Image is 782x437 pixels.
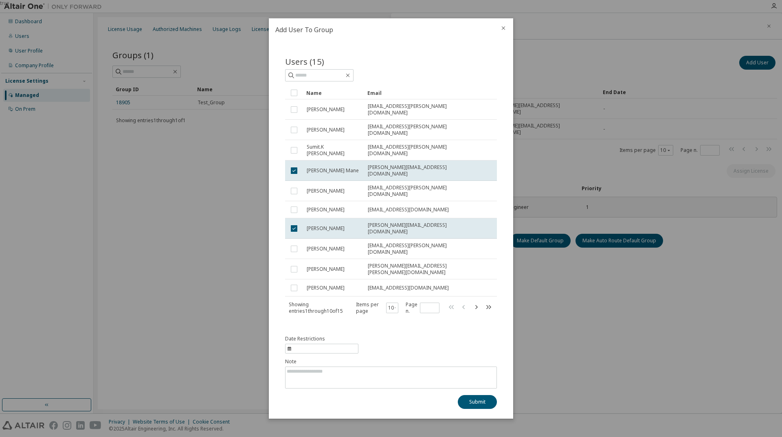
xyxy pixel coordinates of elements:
[368,222,483,235] span: [PERSON_NAME][EMAIL_ADDRESS][DOMAIN_NAME]
[269,18,494,41] h2: Add User To Group
[368,242,483,255] span: [EMAIL_ADDRESS][PERSON_NAME][DOMAIN_NAME]
[285,336,325,342] span: Date Restrictions
[356,301,398,314] span: Items per page
[289,301,343,314] span: Showing entries 1 through 10 of 15
[368,263,483,276] span: [PERSON_NAME][EMAIL_ADDRESS][PERSON_NAME][DOMAIN_NAME]
[307,127,345,133] span: [PERSON_NAME]
[500,25,507,31] button: close
[285,358,497,365] label: Note
[307,144,360,157] span: Sumit.K [PERSON_NAME]
[458,395,497,409] button: Submit
[285,56,324,67] span: Users (15)
[406,301,439,314] span: Page n.
[307,285,345,291] span: [PERSON_NAME]
[307,266,345,272] span: [PERSON_NAME]
[307,167,359,174] span: [PERSON_NAME] Mane
[307,106,345,113] span: [PERSON_NAME]
[368,285,449,291] span: [EMAIL_ADDRESS][DOMAIN_NAME]
[388,305,397,311] button: 10
[307,206,345,213] span: [PERSON_NAME]
[306,86,361,99] div: Name
[368,184,483,198] span: [EMAIL_ADDRESS][PERSON_NAME][DOMAIN_NAME]
[368,123,483,136] span: [EMAIL_ADDRESS][PERSON_NAME][DOMAIN_NAME]
[285,336,358,354] button: information
[368,144,483,157] span: [EMAIL_ADDRESS][PERSON_NAME][DOMAIN_NAME]
[307,246,345,252] span: [PERSON_NAME]
[368,206,449,213] span: [EMAIL_ADDRESS][DOMAIN_NAME]
[307,225,345,232] span: [PERSON_NAME]
[368,103,483,116] span: [EMAIL_ADDRESS][PERSON_NAME][DOMAIN_NAME]
[368,164,483,177] span: [PERSON_NAME][EMAIL_ADDRESS][DOMAIN_NAME]
[367,86,483,99] div: Email
[307,188,345,194] span: [PERSON_NAME]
